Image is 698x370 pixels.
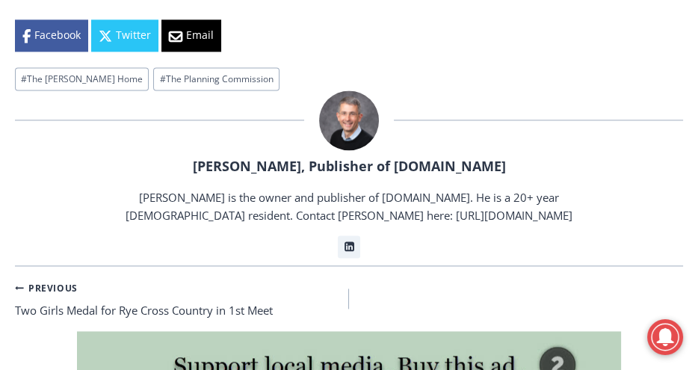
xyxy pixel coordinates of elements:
span: # [21,73,27,85]
a: #The [PERSON_NAME] Home [15,67,149,90]
a: Twitter [91,19,158,51]
a: #The Planning Commission [153,67,279,90]
p: [PERSON_NAME] is the owner and publisher of [DOMAIN_NAME]. He is a 20+ year [DEMOGRAPHIC_DATA] re... [115,188,583,224]
span: Intern @ [DOMAIN_NAME] [377,149,679,182]
a: [PERSON_NAME], Publisher of [DOMAIN_NAME] [193,157,506,175]
small: Previous [15,281,78,295]
nav: Posts [15,278,683,320]
a: Intern @ [DOMAIN_NAME] [359,145,697,186]
div: "We would have speakers with experience in local journalism speak to us about their experiences a... [364,1,693,145]
span: Open Tues. - Sun. [PHONE_NUMBER] [4,154,146,211]
div: "...watching a master [PERSON_NAME] chef prepare an omakase meal is fascinating dinner theater an... [154,93,220,179]
span: # [160,73,166,85]
a: Facebook [15,19,88,51]
a: PreviousTwo Girls Medal for Rye Cross Country in 1st Meet [15,278,349,320]
a: Open Tues. - Sun. [PHONE_NUMBER] [1,150,150,186]
a: Email [161,19,221,51]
